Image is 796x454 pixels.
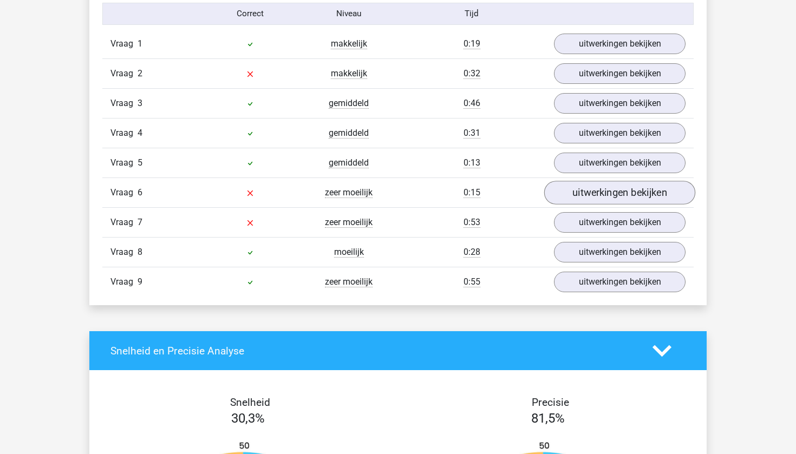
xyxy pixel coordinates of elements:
span: 0:19 [464,38,480,49]
span: gemiddeld [329,157,369,168]
a: uitwerkingen bekijken [554,123,686,143]
span: Vraag [110,216,138,229]
span: 0:31 [464,128,480,139]
h4: Snelheid en Precisie Analyse [110,345,636,357]
span: 2 [138,68,142,78]
h4: Snelheid [110,396,390,409]
span: Vraag [110,97,138,110]
span: 3 [138,98,142,108]
a: uitwerkingen bekijken [554,34,686,54]
span: Vraag [110,275,138,288]
span: Vraag [110,186,138,199]
span: Vraag [110,246,138,259]
span: Vraag [110,156,138,169]
h4: Precisie [410,396,690,409]
span: Vraag [110,37,138,50]
a: uitwerkingen bekijken [554,93,686,114]
span: 0:28 [464,247,480,258]
span: makkelijk [331,38,367,49]
span: zeer moeilijk [325,217,373,228]
span: makkelijk [331,68,367,79]
span: 81,5% [531,411,565,426]
span: 1 [138,38,142,49]
span: zeer moeilijk [325,277,373,287]
span: 0:13 [464,157,480,168]
a: uitwerkingen bekijken [554,272,686,292]
a: uitwerkingen bekijken [544,181,695,205]
span: moeilijk [334,247,364,258]
span: 0:46 [464,98,480,109]
span: Vraag [110,67,138,80]
span: 5 [138,157,142,168]
span: 4 [138,128,142,138]
span: 8 [138,247,142,257]
span: 0:15 [464,187,480,198]
div: Correct [201,8,300,20]
span: 7 [138,217,142,227]
span: 6 [138,187,142,198]
span: 30,3% [231,411,265,426]
a: uitwerkingen bekijken [554,63,686,84]
span: 0:55 [464,277,480,287]
span: 0:53 [464,217,480,228]
span: gemiddeld [329,98,369,109]
span: 0:32 [464,68,480,79]
div: Tijd [398,8,546,20]
a: uitwerkingen bekijken [554,242,686,262]
a: uitwerkingen bekijken [554,212,686,233]
span: gemiddeld [329,128,369,139]
span: 9 [138,277,142,287]
span: Vraag [110,127,138,140]
div: Niveau [299,8,398,20]
a: uitwerkingen bekijken [554,153,686,173]
span: zeer moeilijk [325,187,373,198]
